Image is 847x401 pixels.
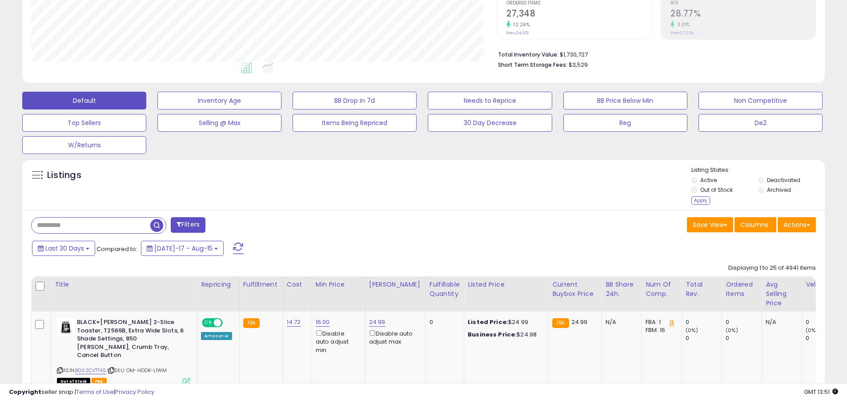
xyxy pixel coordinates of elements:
span: ROI [670,1,815,6]
span: OFF [221,319,236,327]
div: 0 [806,318,842,326]
div: Displaying 1 to 25 of 4941 items [728,264,816,272]
label: Active [700,176,717,184]
a: Terms of Use [76,388,114,396]
small: Prev: 24,361 [506,30,529,36]
span: | SKU: OM-HDDK-L1WM [107,367,167,374]
div: Listed Price [468,280,545,289]
label: Out of Stock [700,186,733,194]
span: 2025-09-15 13:51 GMT [804,388,838,396]
b: Short Term Storage Fees: [498,61,567,69]
h2: 28.77% [670,8,815,20]
div: Amazon AI [201,332,232,340]
label: Deactivated [767,176,800,184]
small: FBA [552,318,569,328]
div: Disable auto adjust min [316,328,358,354]
div: Velocity [806,280,838,289]
div: Repricing [201,280,236,289]
a: 16.00 [316,318,330,327]
button: Inventory Age [157,92,281,109]
button: Save View [687,217,733,232]
a: B002CVTT4S [75,367,106,374]
button: Items Being Repriced [293,114,417,132]
button: Default [22,92,146,109]
button: BB Drop in 7d [293,92,417,109]
a: 14.72 [287,318,301,327]
div: $24.99 [468,318,542,326]
button: 30 Day Decrease [428,114,552,132]
div: Avg Selling Price [766,280,798,308]
button: Selling @ Max [157,114,281,132]
div: 0 [686,334,722,342]
small: Prev: 27.93% [670,30,694,36]
a: 24.99 [369,318,385,327]
b: BLACK+[PERSON_NAME] 2-Slice Toaster, T2569B, Extra Wide Slots, 6 Shade Settings, 850 [PERSON_NAME... [77,318,185,362]
small: (0%) [806,327,818,334]
div: seller snap | | [9,388,154,397]
div: $24.98 [468,331,542,339]
button: W/Returns [22,136,146,154]
small: (0%) [726,327,738,334]
b: Business Price: [468,330,517,339]
div: Num of Comp. [646,280,678,299]
button: Reg [563,114,687,132]
div: 0 [686,318,722,326]
p: Listing States: [691,166,825,174]
strong: Copyright [9,388,41,396]
div: 0 [430,318,457,326]
div: 0 [726,334,762,342]
div: Min Price [316,280,361,289]
button: Non Competitive [698,92,823,109]
button: Last 30 Days [32,241,95,256]
div: Title [55,280,193,289]
div: FBM: 16 [646,326,675,334]
img: 31n2RYzJIbL._SL40_.jpg [57,318,75,336]
button: Top Sellers [22,114,146,132]
span: [DATE]-17 - Aug-15 [154,244,213,253]
div: Fulfillment [243,280,279,289]
div: Fulfillable Quantity [430,280,460,299]
small: 12.26% [510,21,530,28]
div: Total Rev. [686,280,718,299]
button: Columns [735,217,776,232]
div: N/A [766,318,795,326]
small: 3.01% [674,21,690,28]
span: 24.99 [571,318,588,326]
button: Needs to Reprice [428,92,552,109]
div: BB Share 24h. [606,280,638,299]
span: ON [203,319,214,327]
button: BB Price Below Min [563,92,687,109]
span: $3,529 [569,61,588,69]
div: Ordered Items [726,280,758,299]
h2: 27,348 [506,8,651,20]
h5: Listings [47,169,81,182]
b: Total Inventory Value: [498,51,558,58]
div: 0 [806,334,842,342]
div: N/A [606,318,635,326]
button: De2 [698,114,823,132]
b: Listed Price: [468,318,508,326]
a: Privacy Policy [115,388,154,396]
span: Columns [740,220,768,229]
button: Filters [171,217,205,233]
span: Compared to: [96,245,137,253]
li: $1,730,727 [498,49,809,59]
div: 0 [726,318,762,326]
small: (0%) [686,327,698,334]
span: Last 30 Days [45,244,84,253]
div: Cost [287,280,308,289]
button: [DATE]-17 - Aug-15 [141,241,224,256]
span: Ordered Items [506,1,651,6]
div: [PERSON_NAME] [369,280,422,289]
div: Disable auto adjust max [369,328,419,346]
div: Current Buybox Price [552,280,598,299]
div: Apply [691,196,710,205]
label: Archived [767,186,791,194]
button: Actions [778,217,816,232]
div: FBA: 1 [646,318,675,326]
small: FBA [243,318,260,328]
